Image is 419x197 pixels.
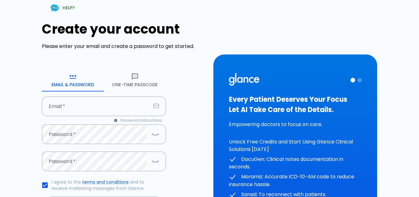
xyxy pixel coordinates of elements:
[229,173,362,188] p: Moramiz: Accurate ICD-10-AM code to reduce insurance hassle.
[229,138,362,153] p: Unlock Free Credits and Start Using Glance Clinical Solutions [DATE]
[229,94,362,115] h3: Every Patient Deserves Your Focus Let AI Take Care of the Details.
[104,69,166,91] button: One-Time Passcode
[51,179,161,191] p: I agree to the and to receive marketing messages from Glance.
[110,116,166,125] button: Password Instructions
[229,156,362,171] p: DocuGen: Clinical notes documentation in seconds.
[229,121,362,128] p: Empowering doctors to focus on care.
[42,21,206,37] h1: Create your account
[42,43,206,50] p: Please enter your email and create a password to get started.
[42,69,104,91] button: Email & Password
[120,117,162,124] span: Password Instructions
[82,179,129,185] a: terms and conditions
[49,2,60,13] img: Chat Support
[42,96,151,116] input: your.email@example.com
